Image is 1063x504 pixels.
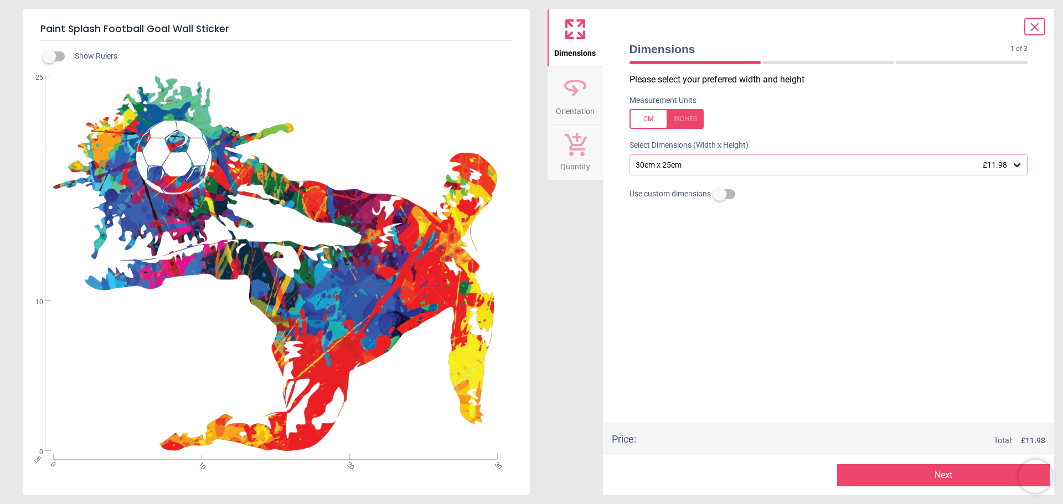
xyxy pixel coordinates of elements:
[1010,44,1028,54] span: 1 of 3
[629,74,1037,86] p: Please select your preferred width and height
[32,454,42,464] span: cm
[629,95,696,106] label: Measurement Units
[48,460,55,467] span: 0
[653,435,1046,446] div: Total:
[612,432,636,446] div: Price :
[40,18,512,41] h5: Paint Splash Football Goal Wall Sticker
[837,464,1050,486] button: Next
[629,189,711,200] span: Use custom dimensions
[49,50,530,63] div: Show Rulers
[1019,460,1052,493] iframe: Brevo live chat
[1025,436,1045,445] span: 11.98
[554,43,596,59] span: Dimensions
[22,73,43,82] span: 25
[196,460,203,467] span: 10
[983,160,1007,169] span: £11.98
[548,67,603,124] button: Orientation
[560,156,590,173] span: Quantity
[1021,435,1045,446] span: £
[629,41,1011,57] span: Dimensions
[22,298,43,307] span: 10
[548,9,603,66] button: Dimensions
[621,140,749,151] label: Select Dimensions (Width x Height)
[634,160,1012,170] div: 30cm x 25cm
[492,460,499,467] span: 30
[548,124,603,180] button: Quantity
[22,448,43,457] span: 0
[344,460,352,467] span: 20
[556,101,595,117] span: Orientation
